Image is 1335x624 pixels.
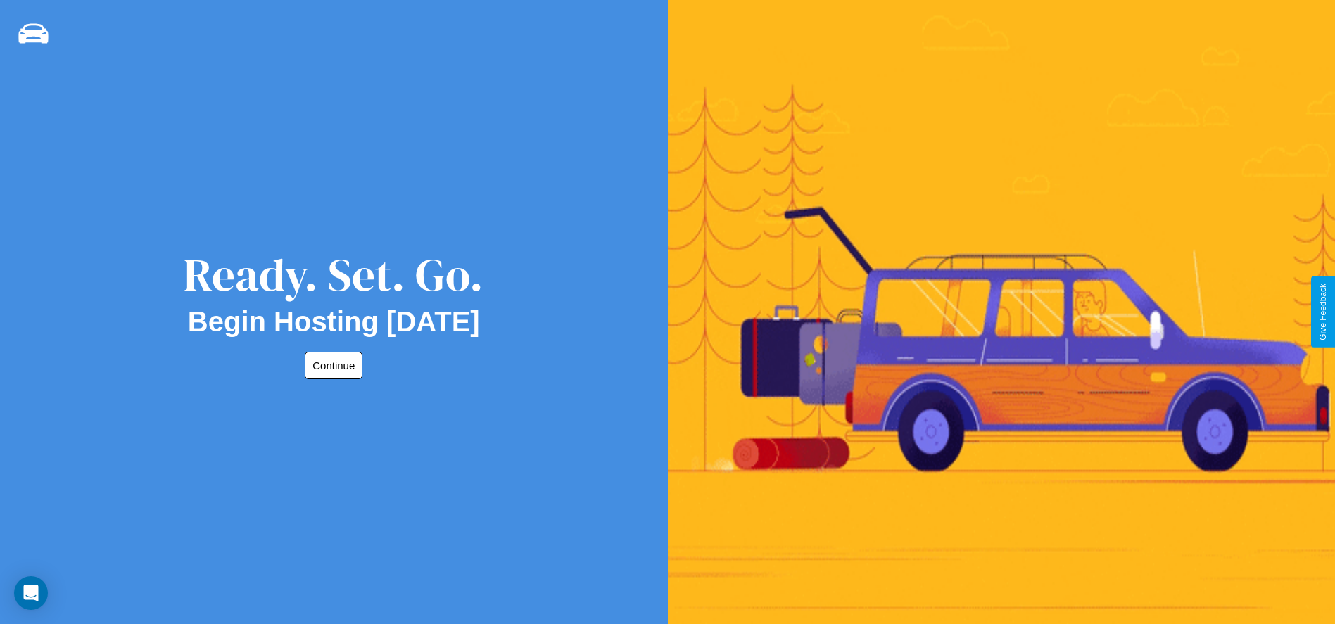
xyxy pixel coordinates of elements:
div: Give Feedback [1318,284,1328,340]
div: Open Intercom Messenger [14,576,48,610]
button: Continue [305,352,362,379]
h2: Begin Hosting [DATE] [188,306,480,338]
div: Ready. Set. Go. [184,243,483,306]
